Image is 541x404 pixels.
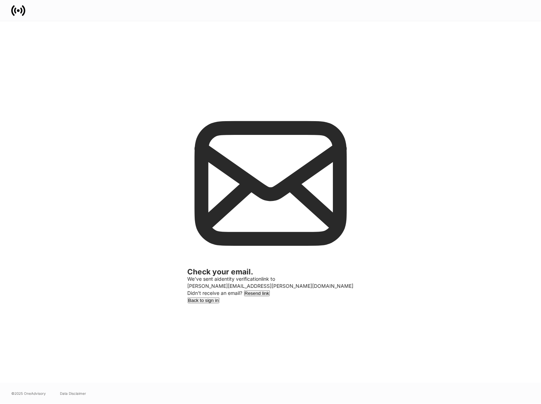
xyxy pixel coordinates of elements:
[11,391,46,396] span: © 2025 OneAdvisory
[188,290,354,297] div: Didn’t receive an email?
[188,297,220,303] button: Back to sign in
[188,275,354,290] p: We’ve sent a identity verification link to [PERSON_NAME][EMAIL_ADDRESS][PERSON_NAME][DOMAIN_NAME]
[60,391,86,396] a: Data Disclaimer
[188,298,219,303] div: Back to sign in
[244,290,270,296] button: Resend link
[188,268,354,275] h2: Check your email.
[245,291,269,296] div: Resend link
